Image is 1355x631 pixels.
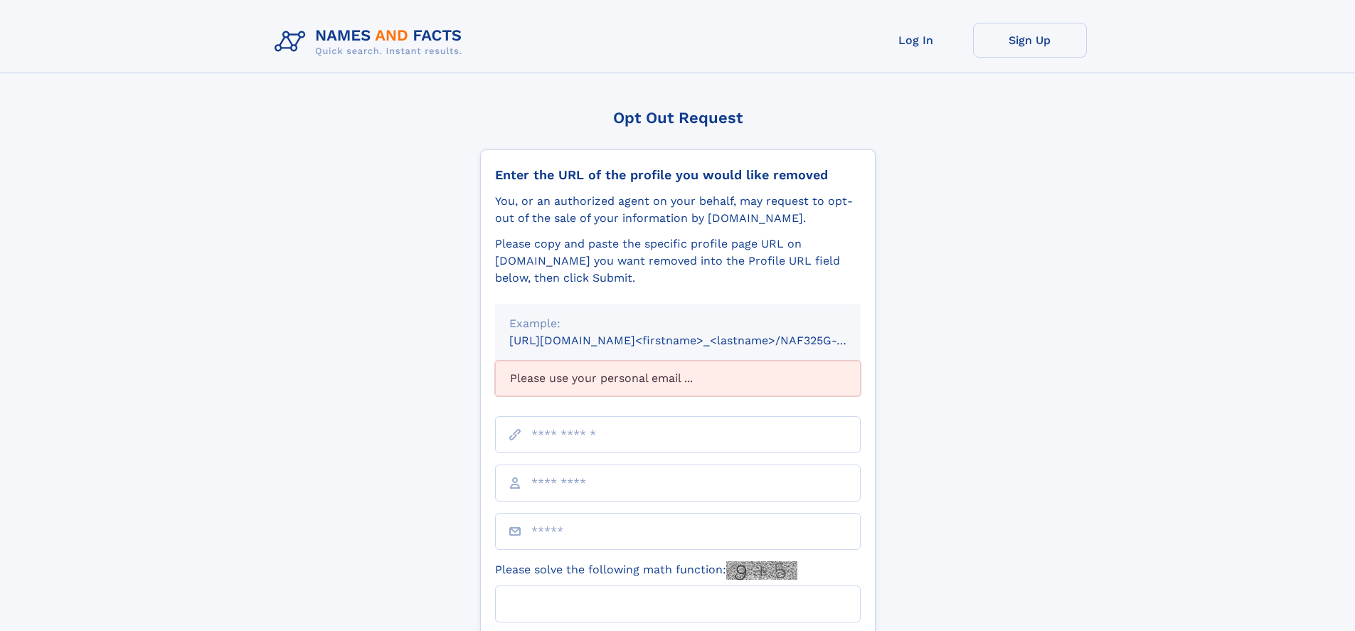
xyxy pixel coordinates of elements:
a: Log In [859,23,973,58]
small: [URL][DOMAIN_NAME]<firstname>_<lastname>/NAF325G-xxxxxxxx [509,334,888,347]
div: Example: [509,315,846,332]
div: Please copy and paste the specific profile page URL on [DOMAIN_NAME] you want removed into the Pr... [495,235,861,287]
img: Logo Names and Facts [269,23,474,61]
div: Please use your personal email ... [495,361,861,396]
div: Enter the URL of the profile you would like removed [495,167,861,183]
a: Sign Up [973,23,1087,58]
label: Please solve the following math function: [495,561,797,580]
div: Opt Out Request [480,109,876,127]
div: You, or an authorized agent on your behalf, may request to opt-out of the sale of your informatio... [495,193,861,227]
